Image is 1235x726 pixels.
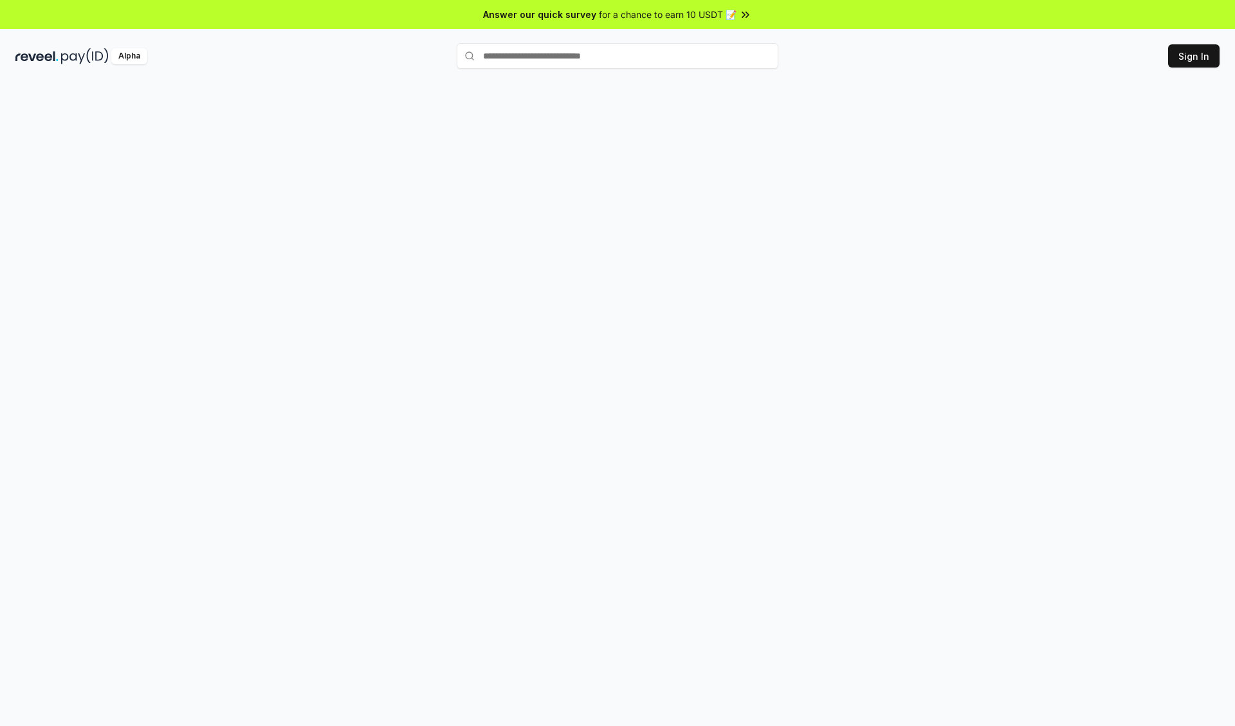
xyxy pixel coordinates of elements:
img: reveel_dark [15,48,59,64]
button: Sign In [1168,44,1220,68]
div: Alpha [111,48,147,64]
img: pay_id [61,48,109,64]
span: for a chance to earn 10 USDT 📝 [599,8,736,21]
span: Answer our quick survey [483,8,596,21]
